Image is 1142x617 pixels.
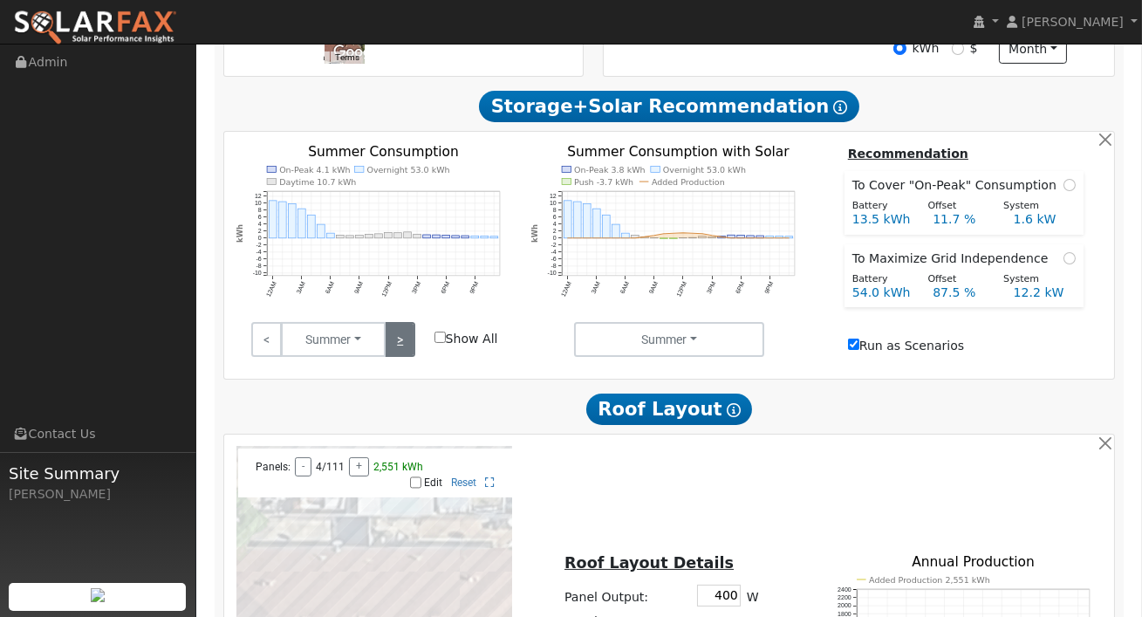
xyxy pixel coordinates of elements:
rect: onclick="" [689,238,697,239]
span: Storage+Solar Recommendation [479,91,859,122]
text: 12 [255,194,262,200]
rect: onclick="" [564,201,571,238]
rect: onclick="" [747,237,755,239]
circle: onclick="" [769,237,771,240]
div: 11.7 % [924,210,1004,229]
rect: onclick="" [728,236,735,239]
rect: onclick="" [442,236,450,238]
div: Battery [843,272,919,287]
text: 6PM [735,281,746,295]
input: Run as Scenarios [848,339,859,350]
text: 6 [553,215,557,221]
rect: onclick="" [776,237,783,238]
rect: onclick="" [708,237,716,238]
button: Summer [281,322,386,357]
text: Annual Production [912,553,1035,569]
div: 13.5 kWh [843,210,923,229]
text: 12AM [265,281,277,298]
text: 12PM [675,281,687,298]
text: Push -3.7 kWh [574,177,633,187]
text: 12PM [380,281,393,298]
text: Daytime 10.7 kWh [279,177,356,187]
span: 4/111 [316,461,345,473]
span: To Cover "On-Peak" Consumption [852,176,1063,195]
span: Panels: [256,461,291,473]
text: 6AM [325,281,336,295]
text: 3PM [411,281,422,295]
circle: onclick="" [759,237,762,240]
div: Offset [919,199,995,214]
text: -8 [550,264,556,270]
text: -6 [550,257,556,263]
div: [PERSON_NAME] [9,485,187,504]
rect: onclick="" [404,233,412,239]
text: 8 [258,208,262,214]
label: Show All [434,330,498,348]
text: 8 [553,208,557,214]
circle: onclick="" [653,235,655,237]
button: month [999,35,1068,65]
text: 6PM [440,281,451,295]
div: Offset [919,272,995,287]
text: 10 [550,201,557,207]
td: Panel Output: [562,581,694,609]
text: 6AM [619,281,631,295]
rect: onclick="" [602,216,610,239]
circle: onclick="" [624,237,626,240]
rect: onclick="" [670,238,678,239]
rect: onclick="" [385,233,393,238]
a: Terms (opens in new tab) [335,52,359,62]
text: kWh [236,225,244,243]
a: Full Screen [485,476,495,489]
rect: onclick="" [699,237,707,238]
text: 4 [258,222,262,228]
rect: onclick="" [621,234,629,239]
text: -10 [547,271,556,277]
rect: onclick="" [481,237,489,238]
label: Run as Scenarios [848,337,964,355]
text: 3AM [590,281,601,295]
circle: onclick="" [701,233,704,236]
text: 3PM [706,281,717,295]
circle: onclick="" [643,237,646,239]
text: -6 [256,257,261,263]
text: -2 [550,243,556,249]
label: kWh [913,39,940,58]
text: 12AM [560,281,572,298]
circle: onclick="" [778,237,781,240]
rect: onclick="" [366,235,373,238]
img: retrieve [91,588,105,602]
rect: onclick="" [336,236,344,238]
a: > [385,322,415,357]
circle: onclick="" [566,237,569,240]
rect: onclick="" [462,237,469,239]
text: 3AM [295,281,306,295]
u: Roof Layout Details [564,554,734,572]
text: Added Production [652,177,725,187]
label: Edit [424,476,442,489]
text: 4 [553,222,557,228]
text: 0 [553,236,557,242]
rect: onclick="" [394,233,402,238]
text: 10 [255,201,262,207]
rect: onclick="" [452,237,460,239]
button: + [349,457,369,476]
circle: onclick="" [749,237,752,240]
span: Roof Layout [586,394,753,425]
text: 2 [258,229,262,235]
rect: onclick="" [375,235,383,239]
span: 2,551 kWh [373,461,423,473]
button: Summer [574,322,765,357]
a: < [251,322,282,357]
rect: onclick="" [356,236,364,238]
rect: onclick="" [756,237,764,239]
rect: onclick="" [414,235,421,238]
text: -4 [256,250,261,256]
i: Show Help [833,100,847,114]
rect: onclick="" [592,209,600,239]
circle: onclick="" [614,237,617,240]
rect: onclick="" [718,237,726,238]
div: 54.0 kWh [843,284,923,302]
rect: onclick="" [269,201,277,238]
rect: onclick="" [737,236,745,238]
